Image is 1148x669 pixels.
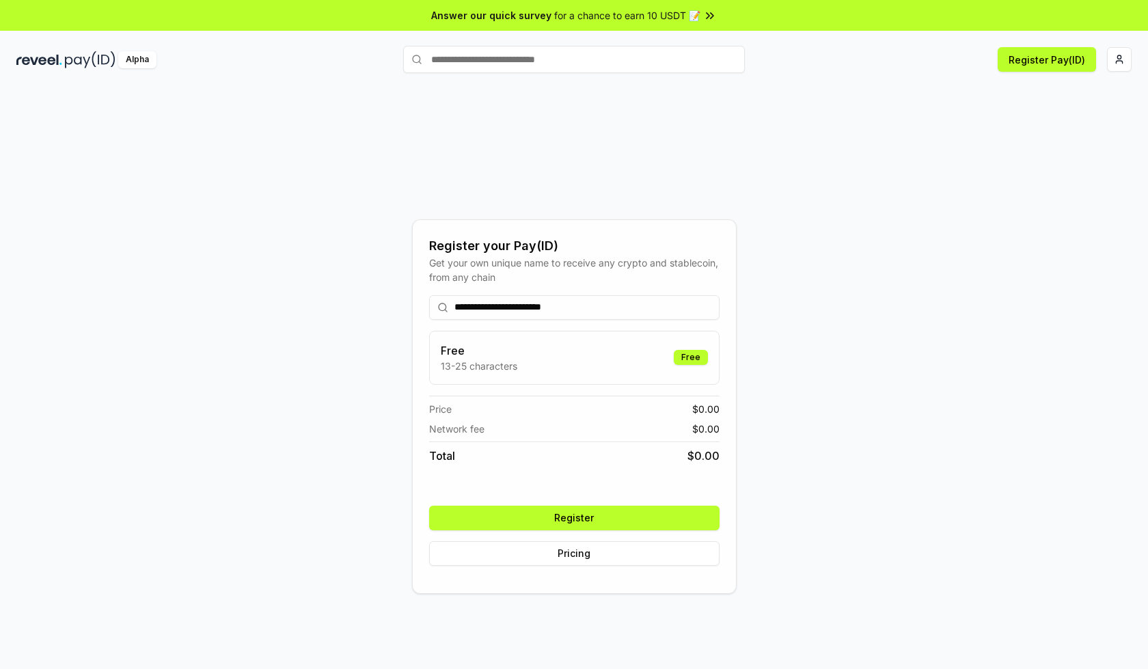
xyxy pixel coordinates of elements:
span: $ 0.00 [692,402,720,416]
button: Register Pay(ID) [998,47,1096,72]
button: Pricing [429,541,720,566]
span: $ 0.00 [692,422,720,436]
img: reveel_dark [16,51,62,68]
span: Network fee [429,422,484,436]
span: $ 0.00 [687,448,720,464]
span: for a chance to earn 10 USDT 📝 [554,8,700,23]
div: Get your own unique name to receive any crypto and stablecoin, from any chain [429,256,720,284]
div: Alpha [118,51,156,68]
button: Register [429,506,720,530]
img: pay_id [65,51,115,68]
p: 13-25 characters [441,359,517,373]
span: Price [429,402,452,416]
div: Register your Pay(ID) [429,236,720,256]
span: Answer our quick survey [431,8,551,23]
span: Total [429,448,455,464]
div: Free [674,350,708,365]
h3: Free [441,342,517,359]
